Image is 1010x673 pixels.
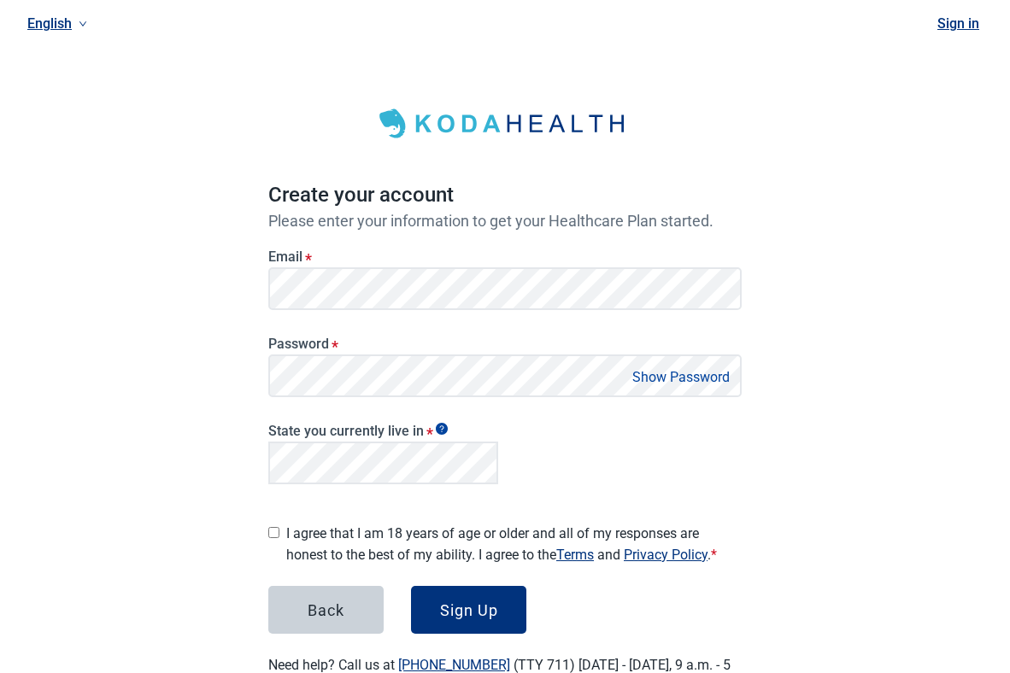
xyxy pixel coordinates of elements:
[937,15,979,32] a: Sign in
[398,657,510,673] a: [PHONE_NUMBER]
[624,547,708,563] a: Privacy Policy
[79,20,87,28] span: down
[268,423,498,439] label: State you currently live in
[268,212,742,230] p: Please enter your information to get your Healthcare Plan started.
[308,601,344,618] div: Back
[268,249,742,265] label: Email
[711,547,717,563] span: Required field
[436,423,448,435] span: Show tooltip
[411,586,526,634] button: Sign Up
[556,547,594,563] a: Terms
[440,601,498,618] div: Sign Up
[286,523,742,565] label: I agree that I am 18 years of age or older and all of my responses are honest to the best of my a...
[268,586,384,634] button: Back
[627,366,735,389] button: Show Password
[268,336,742,352] label: Password
[268,179,742,212] h1: Create your account
[368,102,642,145] img: Koda Health
[21,9,94,38] a: Current language: English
